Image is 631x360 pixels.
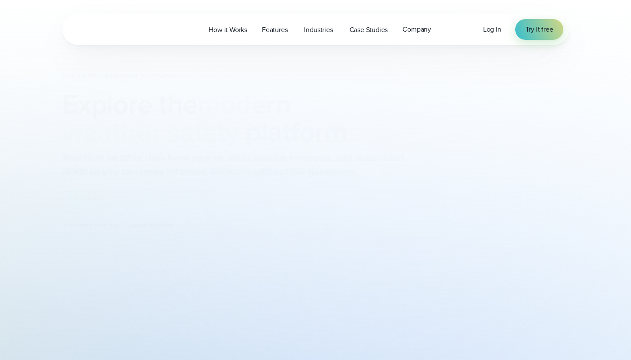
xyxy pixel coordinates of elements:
a: How it Works [201,21,255,39]
span: Industries [304,25,333,35]
span: Log in [483,24,501,34]
a: Case Studies [342,21,396,39]
span: How it Works [209,25,247,35]
a: Try it free [515,19,564,40]
span: Case Studies [350,25,388,35]
a: Log in [483,24,501,35]
span: Features [262,25,288,35]
span: Company [402,24,431,35]
span: Try it free [526,24,553,35]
